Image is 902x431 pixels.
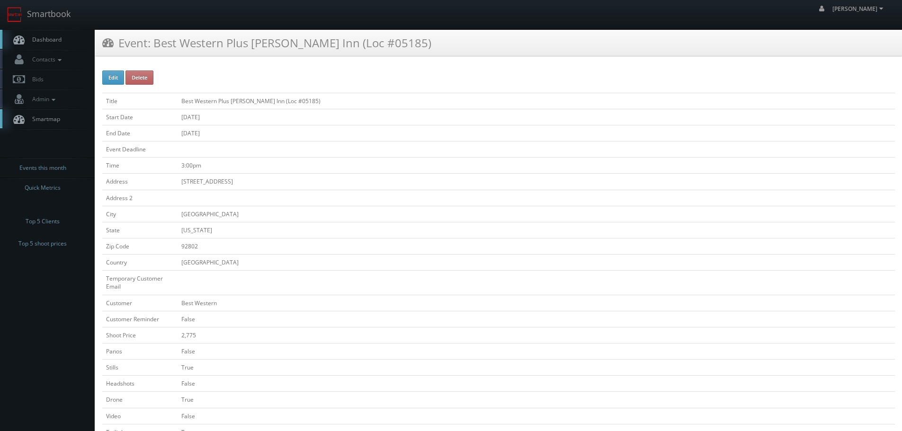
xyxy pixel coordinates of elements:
td: [DATE] [178,125,895,141]
td: False [178,311,895,327]
span: Quick Metrics [25,183,61,193]
td: True [178,360,895,376]
td: False [178,376,895,392]
td: 3:00pm [178,158,895,174]
td: False [178,408,895,424]
td: Zip Code [102,238,178,254]
span: Top 5 shoot prices [18,239,67,248]
td: Customer [102,295,178,311]
span: Smartmap [27,115,60,123]
td: [DATE] [178,109,895,125]
span: Events this month [19,163,66,173]
td: Address [102,174,178,190]
td: End Date [102,125,178,141]
td: 2,775 [178,327,895,343]
td: Stills [102,360,178,376]
td: City [102,206,178,222]
td: Shoot Price [102,327,178,343]
td: Panos [102,343,178,359]
span: Bids [27,75,44,83]
td: Best Western [178,295,895,311]
td: Temporary Customer Email [102,271,178,295]
td: [GEOGRAPHIC_DATA] [178,255,895,271]
td: [GEOGRAPHIC_DATA] [178,206,895,222]
td: Best Western Plus [PERSON_NAME] Inn (Loc #05185) [178,93,895,109]
td: Time [102,158,178,174]
td: Video [102,408,178,424]
span: Top 5 Clients [26,217,60,226]
td: State [102,222,178,238]
td: Title [102,93,178,109]
span: Contacts [27,55,64,63]
td: True [178,392,895,408]
h3: Event: Best Western Plus [PERSON_NAME] Inn (Loc #05185) [102,35,431,51]
button: Delete [125,70,153,85]
td: [US_STATE] [178,222,895,238]
td: Customer Reminder [102,311,178,327]
td: Address 2 [102,190,178,206]
td: False [178,343,895,359]
span: [PERSON_NAME] [832,5,886,13]
td: Event Deadline [102,141,178,158]
button: Edit [102,70,124,85]
td: Drone [102,392,178,408]
img: smartbook-logo.png [7,7,22,22]
td: [STREET_ADDRESS] [178,174,895,190]
td: Start Date [102,109,178,125]
td: 92802 [178,238,895,254]
td: Headshots [102,376,178,392]
span: Admin [27,95,58,103]
td: Country [102,255,178,271]
span: Dashboard [27,35,62,44]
